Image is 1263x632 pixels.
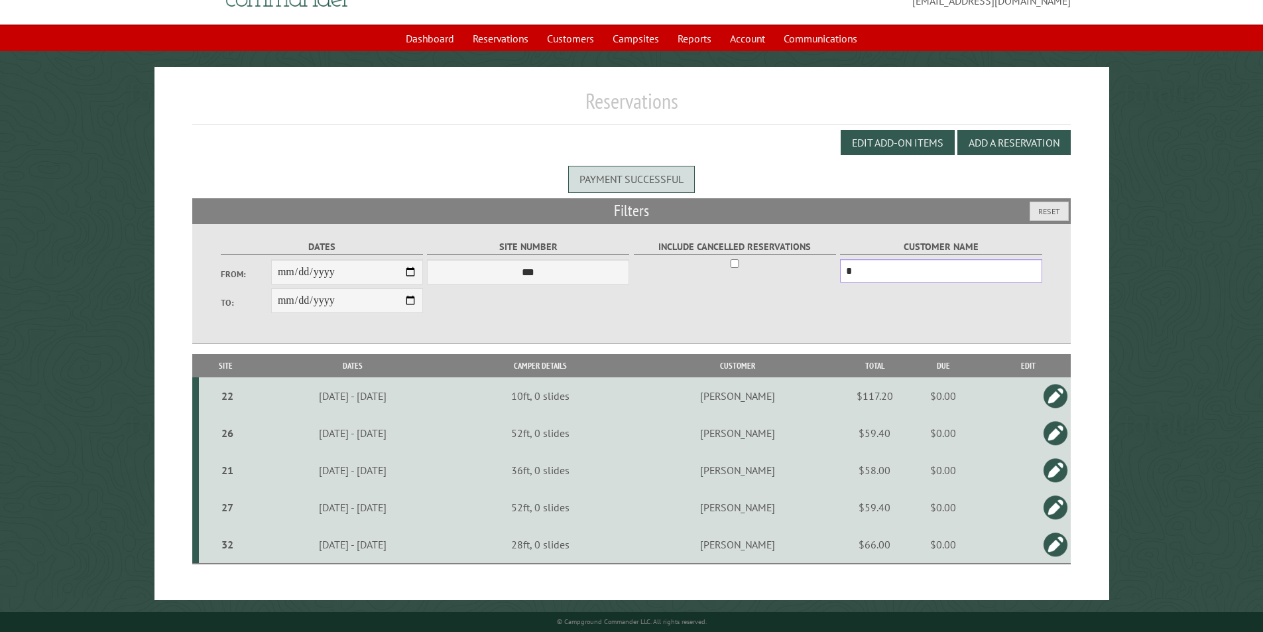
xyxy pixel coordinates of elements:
div: Payment successful [568,166,695,192]
td: $0.00 [901,452,985,489]
button: Edit Add-on Items [841,130,955,155]
td: $59.40 [848,489,901,526]
td: 36ft, 0 slides [453,452,627,489]
div: [DATE] - [DATE] [255,501,451,514]
label: Site Number [427,239,629,255]
div: [DATE] - [DATE] [255,426,451,440]
h1: Reservations [192,88,1071,125]
td: 52ft, 0 slides [453,489,627,526]
td: 10ft, 0 slides [453,377,627,414]
button: Add a Reservation [957,130,1071,155]
td: 52ft, 0 slides [453,414,627,452]
td: 28ft, 0 slides [453,526,627,564]
th: Dates [253,354,453,377]
th: Total [848,354,901,377]
a: Campsites [605,26,667,51]
th: Due [901,354,985,377]
th: Site [199,354,253,377]
h2: Filters [192,198,1071,223]
label: Dates [221,239,423,255]
label: Include Cancelled Reservations [634,239,836,255]
div: 27 [204,501,251,514]
div: 21 [204,464,251,477]
td: [PERSON_NAME] [627,377,848,414]
button: Reset [1030,202,1069,221]
td: $58.00 [848,452,901,489]
td: $0.00 [901,414,985,452]
label: To: [221,296,271,309]
td: $117.20 [848,377,901,414]
th: Edit [985,354,1071,377]
label: From: [221,268,271,281]
td: [PERSON_NAME] [627,526,848,564]
td: $59.40 [848,414,901,452]
td: $0.00 [901,489,985,526]
div: 26 [204,426,251,440]
td: $0.00 [901,377,985,414]
a: Customers [539,26,602,51]
td: $0.00 [901,526,985,564]
div: 32 [204,538,251,551]
div: [DATE] - [DATE] [255,389,451,403]
div: [DATE] - [DATE] [255,464,451,477]
td: [PERSON_NAME] [627,414,848,452]
a: Communications [776,26,865,51]
a: Dashboard [398,26,462,51]
label: Customer Name [840,239,1042,255]
a: Account [722,26,773,51]
td: [PERSON_NAME] [627,452,848,489]
th: Camper Details [453,354,627,377]
a: Reports [670,26,719,51]
td: $66.00 [848,526,901,564]
div: [DATE] - [DATE] [255,538,451,551]
small: © Campground Commander LLC. All rights reserved. [557,617,707,626]
th: Customer [627,354,848,377]
td: [PERSON_NAME] [627,489,848,526]
div: 22 [204,389,251,403]
a: Reservations [465,26,536,51]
